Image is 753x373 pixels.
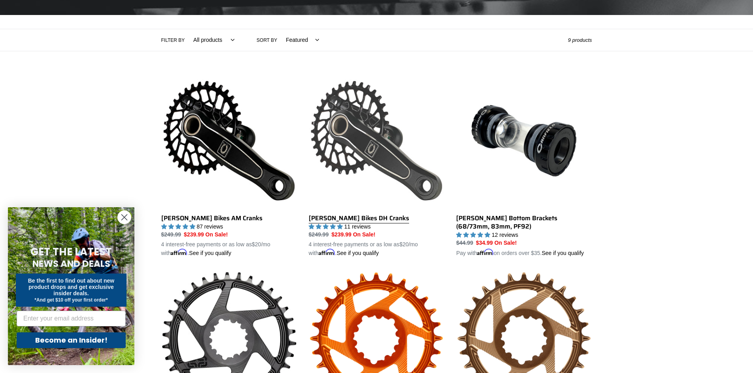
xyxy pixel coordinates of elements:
button: Close dialog [117,210,131,224]
input: Enter your email address [17,311,126,326]
label: Sort by [257,37,277,44]
span: 9 products [568,37,592,43]
span: Be the first to find out about new product drops and get exclusive insider deals. [28,277,115,296]
label: Filter by [161,37,185,44]
span: *And get $10 off your first order* [34,297,108,303]
span: NEWS AND DEALS [32,257,110,270]
span: GET THE LATEST [30,245,112,259]
button: Become an Insider! [17,332,126,348]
